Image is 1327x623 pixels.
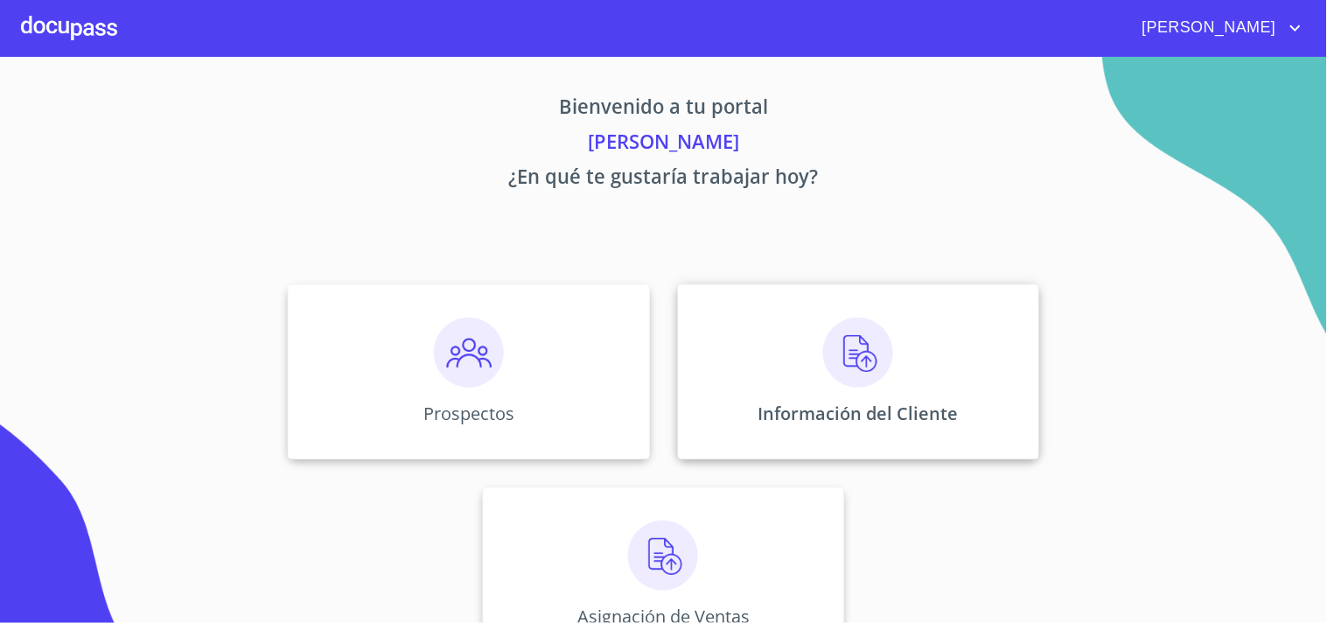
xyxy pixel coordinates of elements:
[125,162,1203,197] p: ¿En qué te gustaría trabajar hoy?
[423,402,514,425] p: Prospectos
[823,318,893,388] img: carga.png
[1129,14,1306,42] button: account of current user
[758,402,959,425] p: Información del Cliente
[125,92,1203,127] p: Bienvenido a tu portal
[1129,14,1285,42] span: [PERSON_NAME]
[628,521,698,591] img: carga.png
[125,127,1203,162] p: [PERSON_NAME]
[434,318,504,388] img: prospectos.png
